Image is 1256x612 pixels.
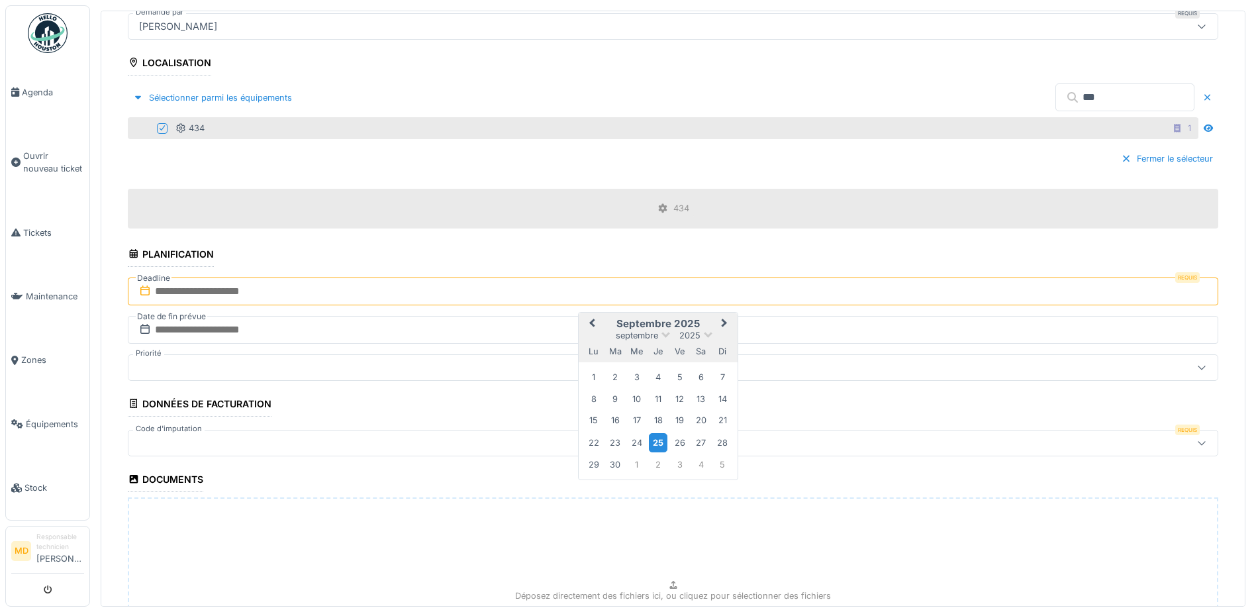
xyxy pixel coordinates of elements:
[692,368,710,386] div: Choose samedi 6 septembre 2025
[1188,122,1191,134] div: 1
[583,367,733,476] div: Month septembre, 2025
[24,482,84,494] span: Stock
[671,390,689,408] div: Choose vendredi 12 septembre 2025
[628,456,646,474] div: Choose mercredi 1 octobre 2025
[715,314,736,335] button: Next Month
[1116,150,1218,168] div: Fermer le sélecteur
[628,368,646,386] div: Choose mercredi 3 septembre 2025
[606,434,624,452] div: Choose mardi 23 septembre 2025
[579,318,738,330] h2: septembre 2025
[649,390,667,408] div: Choose jeudi 11 septembre 2025
[134,19,222,34] div: [PERSON_NAME]
[23,227,84,239] span: Tickets
[692,456,710,474] div: Choose samedi 4 octobre 2025
[26,418,84,431] span: Équipements
[649,368,667,386] div: Choose jeudi 4 septembre 2025
[671,411,689,429] div: Choose vendredi 19 septembre 2025
[714,368,732,386] div: Choose dimanche 7 septembre 2025
[606,456,624,474] div: Choose mardi 30 septembre 2025
[714,390,732,408] div: Choose dimanche 14 septembre 2025
[580,314,601,335] button: Previous Month
[128,470,203,492] div: Documents
[692,390,710,408] div: Choose samedi 13 septembre 2025
[6,329,89,392] a: Zones
[133,7,186,18] label: Demandé par
[136,271,171,285] label: Deadline
[649,342,667,360] div: jeudi
[671,434,689,452] div: Choose vendredi 26 septembre 2025
[671,368,689,386] div: Choose vendredi 5 septembre 2025
[175,122,205,134] div: 434
[515,589,831,602] p: Déposez directement des fichiers ici, ou cliquez pour sélectionner des fichiers
[606,390,624,408] div: Choose mardi 9 septembre 2025
[649,433,667,452] div: Choose jeudi 25 septembre 2025
[1175,425,1200,435] div: Requis
[585,456,603,474] div: Choose lundi 29 septembre 2025
[23,150,84,175] span: Ouvrir nouveau ticket
[628,390,646,408] div: Choose mercredi 10 septembre 2025
[11,541,31,561] li: MD
[585,368,603,386] div: Choose lundi 1 septembre 2025
[692,434,710,452] div: Choose samedi 27 septembre 2025
[6,264,89,328] a: Maintenance
[6,392,89,456] a: Équipements
[28,13,68,53] img: Badge_color-CXgf-gQk.svg
[133,348,164,359] label: Priorité
[22,86,84,99] span: Agenda
[649,411,667,429] div: Choose jeudi 18 septembre 2025
[714,434,732,452] div: Choose dimanche 28 septembre 2025
[128,394,271,417] div: Données de facturation
[585,434,603,452] div: Choose lundi 22 septembre 2025
[606,411,624,429] div: Choose mardi 16 septembre 2025
[714,342,732,360] div: dimanche
[714,411,732,429] div: Choose dimanche 21 septembre 2025
[6,124,89,201] a: Ouvrir nouveau ticket
[26,290,84,303] span: Maintenance
[128,53,211,76] div: Localisation
[671,342,689,360] div: vendredi
[36,532,84,552] div: Responsable technicien
[136,309,207,324] label: Date de fin prévue
[628,342,646,360] div: mercredi
[128,244,214,267] div: Planification
[1175,272,1200,283] div: Requis
[692,411,710,429] div: Choose samedi 20 septembre 2025
[133,423,205,434] label: Code d'imputation
[606,342,624,360] div: mardi
[36,532,84,570] li: [PERSON_NAME]
[585,390,603,408] div: Choose lundi 8 septembre 2025
[128,89,297,107] div: Sélectionner parmi les équipements
[671,456,689,474] div: Choose vendredi 3 octobre 2025
[6,60,89,124] a: Agenda
[714,456,732,474] div: Choose dimanche 5 octobre 2025
[585,411,603,429] div: Choose lundi 15 septembre 2025
[628,411,646,429] div: Choose mercredi 17 septembre 2025
[606,368,624,386] div: Choose mardi 2 septembre 2025
[616,331,658,340] span: septembre
[649,456,667,474] div: Choose jeudi 2 octobre 2025
[6,201,89,264] a: Tickets
[692,342,710,360] div: samedi
[585,342,603,360] div: lundi
[628,434,646,452] div: Choose mercredi 24 septembre 2025
[21,354,84,366] span: Zones
[6,456,89,520] a: Stock
[673,202,689,215] div: 434
[679,331,700,340] span: 2025
[11,532,84,574] a: MD Responsable technicien[PERSON_NAME]
[1175,8,1200,19] div: Requis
